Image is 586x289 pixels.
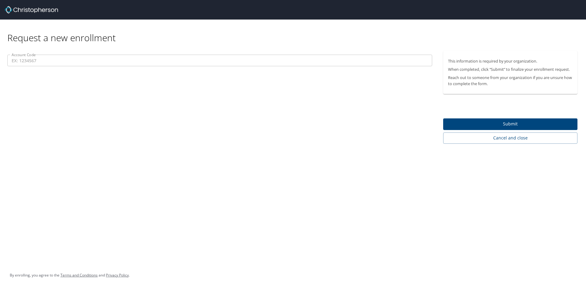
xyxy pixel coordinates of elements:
[7,20,582,44] div: Request a new enrollment
[7,55,432,66] input: EX: 1234567
[448,75,573,86] p: Reach out to someone from your organization if you are unsure how to complete the form.
[10,268,130,283] div: By enrolling, you agree to the and .
[5,6,58,13] img: cbt logo
[443,118,577,130] button: Submit
[448,58,573,64] p: This information is required by your organization.
[106,273,129,278] a: Privacy Policy
[60,273,98,278] a: Terms and Conditions
[443,132,577,144] button: Cancel and close
[448,134,573,142] span: Cancel and close
[448,120,573,128] span: Submit
[448,67,573,72] p: When completed, click “Submit” to finalize your enrollment request.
